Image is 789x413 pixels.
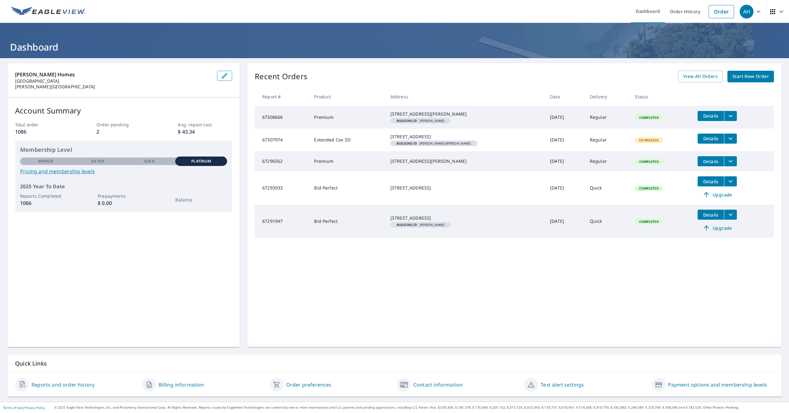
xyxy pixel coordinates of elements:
[397,142,417,145] em: Building ID
[701,179,720,184] span: Details
[393,223,449,226] span: [PERSON_NAME]
[15,71,212,78] p: [PERSON_NAME] Homes
[15,78,212,84] p: [GEOGRAPHIC_DATA]
[724,176,737,186] button: filesDropdownBtn-67293933
[309,129,385,151] td: Extended Cov 3D
[541,381,584,388] a: Text alert settings
[701,135,720,141] span: Details
[20,199,72,207] p: 1066
[309,205,385,238] td: Bid Perfect
[3,406,45,410] p: |
[8,41,781,53] h1: Dashboard
[255,87,309,106] th: Report #
[54,405,786,410] p: © 2025 Eagle View Technologies, Inc. and Pictometry International Corp. All Rights Reserved. Repo...
[698,111,724,121] button: detailsBtn-67308666
[413,381,463,388] a: Contact information
[585,171,630,205] td: Quick
[701,212,720,218] span: Details
[698,210,724,220] button: detailsBtn-67291947
[724,156,737,166] button: filesDropdownBtn-67296562
[178,128,232,135] p: $ 43.34
[255,71,307,82] p: Recent Orders
[20,193,72,199] p: Reports Completed
[3,405,23,410] a: Terms of Use
[709,5,734,18] a: Order
[724,111,737,121] button: filesDropdownBtn-67308666
[740,5,754,19] div: AH
[390,185,540,191] div: [STREET_ADDRESS]
[701,191,733,198] span: Upgrade
[635,186,662,190] span: Completed
[635,138,662,142] span: In Process
[545,151,585,171] td: [DATE]
[397,223,417,226] em: Building ID
[20,183,227,190] p: 2025 Year To Date
[635,219,662,224] span: Completed
[91,158,104,164] p: Silver
[393,142,475,145] span: [PERSON_NAME]/[PERSON_NAME]
[724,134,737,144] button: filesDropdownBtn-67307974
[15,84,212,90] p: [PERSON_NAME][GEOGRAPHIC_DATA]
[255,129,309,151] td: 67307974
[96,121,151,128] p: Order pending
[635,115,662,120] span: Completed
[701,158,720,164] span: Details
[585,151,630,171] td: Regular
[309,87,385,106] th: Product
[668,381,767,388] a: Payment options and membership levels
[390,158,540,164] div: [STREET_ADDRESS][PERSON_NAME]
[545,87,585,106] th: Date
[15,121,69,128] p: Total order
[309,106,385,129] td: Premium
[545,205,585,238] td: [DATE]
[98,199,150,207] p: $ 0.00
[727,71,774,82] a: Start New Order
[98,193,150,199] p: Prepayments
[724,210,737,220] button: filesDropdownBtn-67291947
[635,159,662,164] span: Completed
[309,151,385,171] td: Premium
[390,111,540,117] div: [STREET_ADDRESS][PERSON_NAME]
[630,87,693,106] th: Status
[393,119,449,122] span: [PERSON_NAME]
[38,158,54,164] p: Bronze
[701,113,720,119] span: Details
[255,151,309,171] td: 67296562
[178,121,232,128] p: Avg. report cost
[20,168,227,175] a: Pricing and membership levels
[698,223,737,233] a: Upgrade
[15,128,69,135] p: 1086
[255,171,309,205] td: 67293933
[545,171,585,205] td: [DATE]
[698,190,737,200] a: Upgrade
[96,128,151,135] p: 2
[11,7,85,16] img: EV Logo
[175,196,227,203] p: Balance
[397,119,417,122] em: Building ID
[144,158,155,164] p: Gold
[585,129,630,151] td: Regular
[683,73,718,80] span: View All Orders
[255,106,309,129] td: 67308666
[585,205,630,238] td: Quick
[309,171,385,205] td: Bid Perfect
[701,224,733,232] span: Upgrade
[698,156,724,166] button: detailsBtn-67296562
[390,134,540,140] div: [STREET_ADDRESS]
[159,381,204,388] a: Billing information
[678,71,723,82] a: View All Orders
[20,146,227,154] p: Membership Level
[31,381,95,388] a: Reports and order history
[15,105,232,116] p: Account Summary
[545,106,585,129] td: [DATE]
[545,129,585,151] td: [DATE]
[15,360,774,367] p: Quick Links
[585,106,630,129] td: Regular
[698,176,724,186] button: detailsBtn-67293933
[286,381,332,388] a: Order preferences
[732,73,769,80] span: Start New Order
[585,87,630,106] th: Delivery
[191,158,211,164] p: Platinum
[390,215,540,221] div: [STREET_ADDRESS]
[698,134,724,144] button: detailsBtn-67307974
